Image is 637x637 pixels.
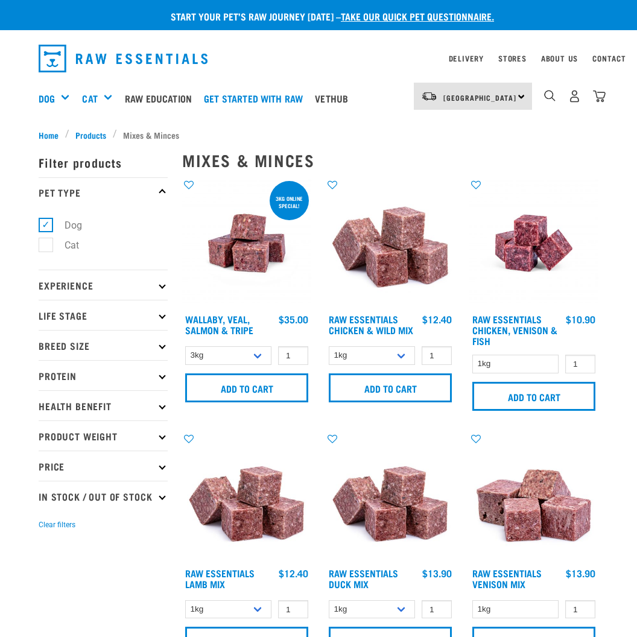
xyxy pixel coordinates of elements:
label: Cat [45,238,84,253]
input: Add to cart [329,373,452,402]
label: Dog [45,218,87,233]
img: home-icon-1@2x.png [544,90,556,101]
input: 1 [422,600,452,619]
nav: dropdown navigation [29,40,608,77]
p: In Stock / Out Of Stock [39,481,168,511]
img: user.png [568,90,581,103]
a: Raw Essentials Chicken, Venison & Fish [472,316,557,343]
img: ?1041 RE Lamb Mix 01 [326,433,455,562]
span: Home [39,128,59,141]
p: Protein [39,360,168,390]
a: Vethub [312,74,357,122]
a: Get started with Raw [201,74,312,122]
a: Contact [592,56,626,60]
a: Wallaby, Veal, Salmon & Tripe [185,316,253,332]
input: Add to cart [185,373,308,402]
p: Product Weight [39,420,168,451]
p: Breed Size [39,330,168,360]
a: Stores [498,56,527,60]
a: Products [69,128,113,141]
div: $13.90 [566,568,595,578]
a: About Us [541,56,578,60]
input: 1 [565,355,595,373]
input: 1 [422,346,452,365]
a: Home [39,128,65,141]
p: Pet Type [39,177,168,208]
p: Experience [39,270,168,300]
img: home-icon@2x.png [593,90,606,103]
input: 1 [278,600,308,619]
img: Chicken Venison mix 1655 [469,179,598,308]
a: Delivery [449,56,484,60]
span: Products [75,128,106,141]
img: ?1041 RE Lamb Mix 01 [182,433,311,562]
p: Life Stage [39,300,168,330]
div: $35.00 [279,314,308,325]
input: 1 [565,600,595,619]
a: Raw Essentials Duck Mix [329,570,398,586]
img: 1113 RE Venison Mix 01 [469,433,598,562]
a: Raw Essentials Chicken & Wild Mix [329,316,413,332]
a: Cat [82,91,97,106]
button: Clear filters [39,519,75,530]
a: take our quick pet questionnaire. [341,13,494,19]
div: 3kg online special! [270,189,309,215]
a: Raw Education [122,74,201,122]
a: Dog [39,91,55,106]
p: Filter products [39,147,168,177]
div: $12.40 [279,568,308,578]
a: Raw Essentials Venison Mix [472,570,542,586]
div: $10.90 [566,314,595,325]
h2: Mixes & Minces [182,151,598,170]
div: $12.40 [422,314,452,325]
div: $13.90 [422,568,452,578]
nav: breadcrumbs [39,128,598,141]
input: Add to cart [472,382,595,411]
p: Price [39,451,168,481]
span: [GEOGRAPHIC_DATA] [443,95,516,100]
input: 1 [278,346,308,365]
img: Raw Essentials Logo [39,45,208,72]
img: Pile Of Cubed Chicken Wild Meat Mix [326,179,455,308]
img: Wallaby Veal Salmon Tripe 1642 [182,179,311,308]
img: van-moving.png [421,91,437,102]
p: Health Benefit [39,390,168,420]
a: Raw Essentials Lamb Mix [185,570,255,586]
